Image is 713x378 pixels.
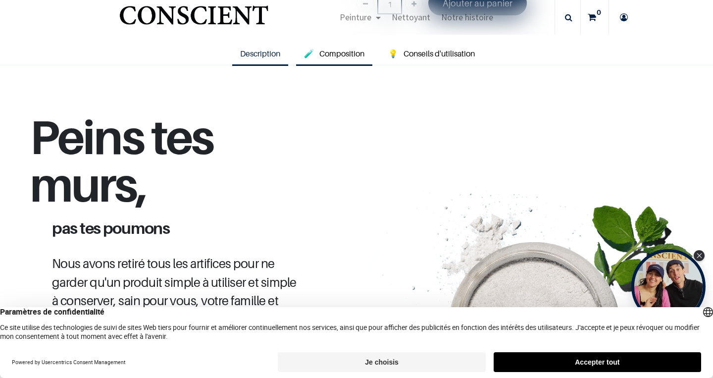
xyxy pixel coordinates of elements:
span: Nettoyant [392,11,430,23]
div: Tolstoy bubble widget [631,249,706,324]
div: Open Tolstoy widget [631,249,706,324]
span: Notre histoire [441,11,493,23]
span: 🧪 [304,49,314,58]
span: Nous avons retiré tous les artifices pour ne garder qu'un produit simple à utiliser et simple à c... [52,256,297,327]
button: Open chat widget [8,8,38,38]
div: Open Tolstoy [631,249,706,324]
span: Composition [319,49,364,58]
span: Description [240,49,280,58]
span: Conseils d'utilisation [404,49,475,58]
h1: pas tes poumons [45,220,312,236]
h1: Peins tes murs, [30,113,327,220]
span: 💡 [388,49,398,58]
div: Close Tolstoy widget [694,250,705,261]
span: Peinture [340,11,371,23]
sup: 0 [594,7,604,17]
